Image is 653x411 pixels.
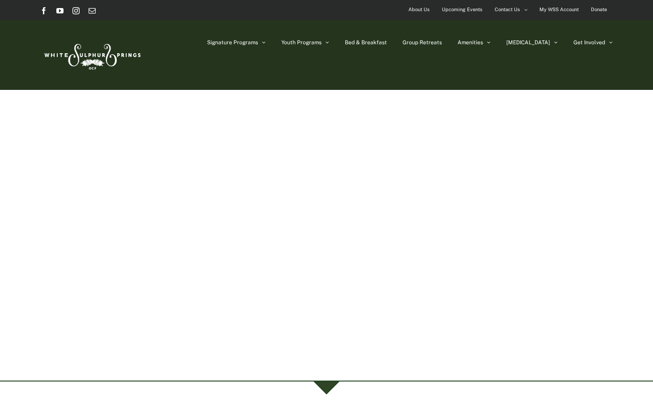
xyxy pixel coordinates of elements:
span: [MEDICAL_DATA] [506,40,550,45]
span: Bed & Breakfast [345,40,387,45]
a: Get Involved [573,20,613,65]
a: Bed & Breakfast [345,20,387,65]
img: White Sulphur Springs Logo [40,34,143,76]
nav: Main Menu [207,20,613,65]
span: Group Retreats [403,40,442,45]
a: Youth Programs [281,20,329,65]
span: Youth Programs [281,40,322,45]
a: YouTube [56,7,64,14]
a: Group Retreats [403,20,442,65]
span: Get Involved [573,40,605,45]
a: Email [89,7,96,14]
a: [MEDICAL_DATA] [506,20,558,65]
a: Instagram [72,7,80,14]
span: About Us [408,3,430,16]
span: Donate [591,3,607,16]
span: My WSS Account [539,3,579,16]
span: Contact Us [495,3,520,16]
a: Signature Programs [207,20,266,65]
a: Amenities [458,20,491,65]
span: Upcoming Events [442,3,483,16]
span: Signature Programs [207,40,258,45]
a: Facebook [40,7,47,14]
span: Amenities [458,40,483,45]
